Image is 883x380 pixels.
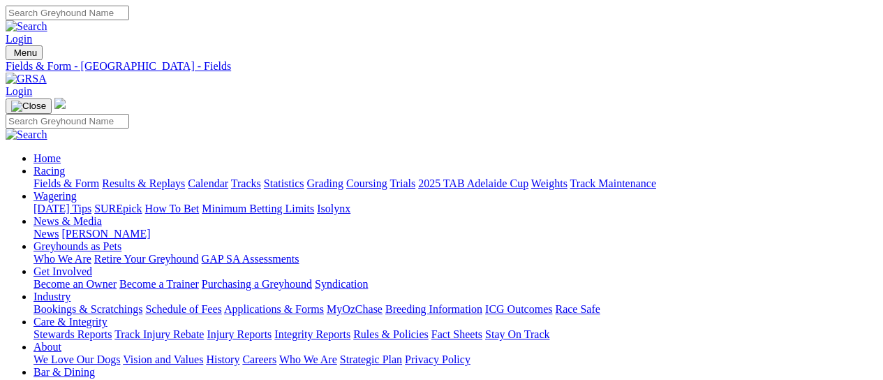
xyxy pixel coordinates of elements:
[123,353,203,365] a: Vision and Values
[274,328,350,340] a: Integrity Reports
[6,129,47,141] img: Search
[34,228,59,240] a: News
[94,203,142,214] a: SUREpick
[145,203,200,214] a: How To Bet
[570,177,656,189] a: Track Maintenance
[6,33,32,45] a: Login
[34,328,877,341] div: Care & Integrity
[34,303,877,316] div: Industry
[34,177,99,189] a: Fields & Form
[231,177,261,189] a: Tracks
[34,253,877,265] div: Greyhounds as Pets
[34,366,95,378] a: Bar & Dining
[405,353,470,365] a: Privacy Policy
[206,353,239,365] a: History
[34,353,877,366] div: About
[34,341,61,353] a: About
[34,177,877,190] div: Racing
[327,303,383,315] a: MyOzChase
[485,328,549,340] a: Stay On Track
[202,203,314,214] a: Minimum Betting Limits
[34,303,142,315] a: Bookings & Scratchings
[6,98,52,114] button: Toggle navigation
[346,177,387,189] a: Coursing
[34,278,117,290] a: Become an Owner
[34,190,77,202] a: Wagering
[34,265,92,277] a: Get Involved
[34,278,877,291] div: Get Involved
[6,60,877,73] a: Fields & Form - [GEOGRAPHIC_DATA] - Fields
[14,47,37,58] span: Menu
[34,353,120,365] a: We Love Our Dogs
[34,240,121,252] a: Greyhounds as Pets
[114,328,204,340] a: Track Injury Rebate
[34,328,112,340] a: Stewards Reports
[385,303,482,315] a: Breeding Information
[94,253,199,265] a: Retire Your Greyhound
[353,328,429,340] a: Rules & Policies
[315,278,368,290] a: Syndication
[34,291,71,302] a: Industry
[264,177,304,189] a: Statistics
[34,152,61,164] a: Home
[279,353,337,365] a: Who We Are
[6,20,47,33] img: Search
[54,98,66,109] img: logo-grsa-white.png
[431,328,482,340] a: Fact Sheets
[34,228,877,240] div: News & Media
[34,203,91,214] a: [DATE] Tips
[202,253,299,265] a: GAP SA Assessments
[34,215,102,227] a: News & Media
[202,278,312,290] a: Purchasing a Greyhound
[34,316,107,328] a: Care & Integrity
[119,278,199,290] a: Become a Trainer
[34,253,91,265] a: Who We Are
[145,303,221,315] a: Schedule of Fees
[555,303,600,315] a: Race Safe
[242,353,276,365] a: Careers
[6,45,43,60] button: Toggle navigation
[307,177,343,189] a: Grading
[418,177,528,189] a: 2025 TAB Adelaide Cup
[188,177,228,189] a: Calendar
[6,114,129,129] input: Search
[485,303,552,315] a: ICG Outcomes
[6,73,47,85] img: GRSA
[317,203,350,214] a: Isolynx
[6,85,32,97] a: Login
[61,228,150,240] a: [PERSON_NAME]
[34,203,877,215] div: Wagering
[34,165,65,177] a: Racing
[102,177,185,189] a: Results & Replays
[340,353,402,365] a: Strategic Plan
[389,177,415,189] a: Trials
[207,328,272,340] a: Injury Reports
[224,303,324,315] a: Applications & Forms
[11,101,46,112] img: Close
[531,177,567,189] a: Weights
[6,6,129,20] input: Search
